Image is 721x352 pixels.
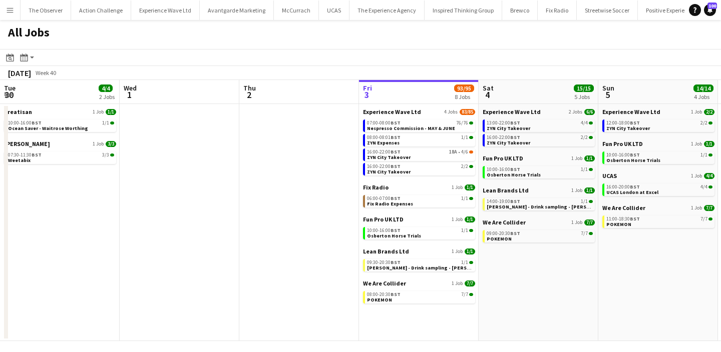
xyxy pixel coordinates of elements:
span: 2/2 [469,165,473,168]
a: 14:00-19:00BST1/1[PERSON_NAME] - Drink sampling - [PERSON_NAME] [487,198,593,209]
span: 10:00-16:00 [367,228,401,233]
span: 1/1 [461,260,468,265]
a: 10:00-16:00BST1/1Ocean Saver - Waitrose Worthing [8,119,114,131]
span: 2/2 [708,121,712,124]
span: 4/4 [700,184,707,189]
span: 06:00-07:00 [367,196,401,201]
span: 30 [3,89,16,100]
span: 1/1 [581,199,588,204]
span: BST [630,151,640,158]
span: 1 Job [93,141,104,147]
span: Osberton Horse Trials [606,157,660,163]
button: Experience Wave Ltd [131,0,200,20]
a: Lean Brands Ltd1 Job1/1 [483,186,595,194]
span: 93/95 [454,84,474,92]
span: Fun Pro UK LTD [363,215,404,223]
span: 2 [242,89,256,100]
span: Ocean Saver - Waitrose Worthing [8,125,88,131]
span: 1/1 [708,153,712,156]
a: We Are Collider1 Job7/7 [602,204,714,211]
span: Experience Wave Ltd [602,108,660,115]
span: ZYN City Takeover [367,154,411,160]
span: 4 [481,89,494,100]
button: The Experience Agency [349,0,425,20]
span: 4/4 [589,121,593,124]
a: 09:30-20:30BST1/1[PERSON_NAME] - Drink sampling - [PERSON_NAME] [367,259,473,270]
span: BST [391,148,401,155]
span: 4 Jobs [444,109,458,115]
span: 7/7 [704,205,714,211]
a: 12:00-18:00BST2/2ZYN City Takeover [606,119,712,131]
button: Fix Radio [538,0,577,20]
a: We Are Collider1 Job7/7 [363,279,475,287]
div: We Are Collider1 Job7/711:00-18:30BST7/7POKEMON [602,204,714,230]
a: 08:00-20:30BST7/7POKEMON [367,291,473,302]
a: Creatisan1 Job1/1 [4,108,116,115]
div: Experience Wave Ltd4 Jobs83/8507:00-08:00BST76/76Nespresso Commission - MAY & JUNE08:00-08:01BST1... [363,108,475,183]
span: ZYN City Takeover [487,139,530,146]
a: 07:30-11:30BST3/3Weetabix [8,151,114,163]
a: 100 [704,4,716,16]
button: UCAS [319,0,349,20]
span: ZYN City Takeover [606,125,650,131]
span: 3/3 [106,141,116,147]
a: Fix Radio1 Job1/1 [363,183,475,191]
span: 10:00-16:00 [487,167,520,172]
span: Wed [124,83,137,92]
span: 5 [601,89,614,100]
span: BST [391,195,401,201]
div: Creatisan1 Job1/110:00-16:00BST1/1Ocean Saver - Waitrose Worthing [4,108,116,140]
span: 7/7 [469,293,473,296]
span: 1/1 [700,152,707,157]
span: 1 Job [691,205,702,211]
span: 1/1 [704,141,714,147]
button: Inspired Thinking Group [425,0,502,20]
span: BST [391,134,401,140]
span: Ruben Spritz - Drink sampling - Costco Thurrock [487,203,611,210]
a: Fun Pro UK LTD1 Job1/1 [363,215,475,223]
span: 83/85 [460,109,475,115]
span: 2 Jobs [569,109,582,115]
span: Fun Pro UK LTD [602,140,643,147]
span: BST [32,119,42,126]
div: Fix Radio1 Job1/106:00-07:00BST1/1Fix Radio Expenses [363,183,475,215]
span: BST [510,134,520,140]
a: 11:00-18:30BST7/7POKEMON [606,215,712,227]
div: Experience Wave Ltd1 Job2/212:00-18:00BST2/2ZYN City Takeover [602,108,714,140]
div: We Are Collider1 Job7/708:00-20:30BST7/7POKEMON [363,279,475,305]
button: Positive Experience [638,0,702,20]
span: 1 Job [452,216,463,222]
span: 1 Job [452,248,463,254]
span: BST [391,119,401,126]
span: 7/7 [708,217,712,220]
span: 7/7 [700,216,707,221]
span: 1 Job [452,280,463,286]
span: 76/76 [469,121,473,124]
div: Fun Pro UK LTD1 Job1/110:00-16:00BST1/1Osberton Horse Trials [602,140,714,172]
div: Lean Brands Ltd1 Job1/114:00-19:00BST1/1[PERSON_NAME] - Drink sampling - [PERSON_NAME] [483,186,595,218]
span: Thu [243,83,256,92]
span: 1/1 [461,196,468,201]
span: 1/1 [102,120,109,125]
span: 1/1 [461,228,468,233]
span: 1/1 [465,216,475,222]
div: We Are Collider1 Job7/709:00-20:30BST7/7POKEMON [483,218,595,244]
span: Weetabix [8,157,31,163]
a: 13:00-22:00BST4/4ZYN City Takeover [487,119,593,131]
a: 06:00-07:00BST1/1Fix Radio Expenses [367,195,473,206]
span: Week 40 [33,69,58,76]
span: Nespresso Commission - MAY & JUNE [367,125,455,131]
span: 4/6 [469,150,473,153]
span: 13:00-22:00 [487,120,520,125]
span: Creatisan [4,108,32,115]
span: 08:00-20:30 [367,292,401,297]
span: 4/6 [461,149,468,154]
span: BST [510,119,520,126]
a: Lean Brands Ltd1 Job1/1 [363,247,475,255]
span: 08:00-08:01 [367,135,401,140]
a: 16:00-22:00BST2/2ZYN City Takeover [487,134,593,145]
a: 10:00-16:00BST1/1Osberton Horse Trials [487,166,593,177]
span: 3/3 [110,153,114,156]
span: 4/4 [99,84,113,92]
span: 1/1 [589,200,593,203]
